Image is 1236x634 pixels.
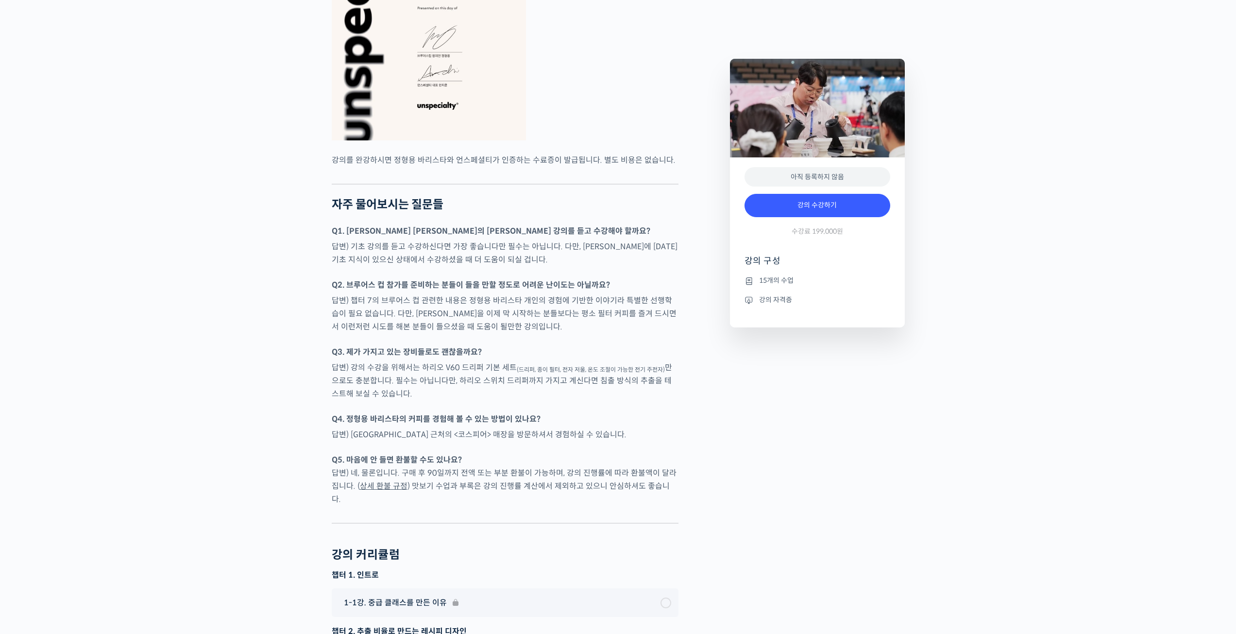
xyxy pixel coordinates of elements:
[332,548,400,562] h2: 강의 커리큘럼
[332,570,678,581] h3: 챕터 1. 인트로
[3,308,64,332] a: 홈
[31,323,36,330] span: 홈
[332,455,462,465] strong: Q5. 마음에 안 들면 환불할 수도 있나요?
[332,347,482,357] strong: Q3. 제가 가지고 있는 장비들로도 괜찮을까요?
[360,481,407,491] a: 상세 환불 규정
[332,414,541,424] strong: Q4. 정형용 바리스타의 커피를 경험해 볼 수 있는 방법이 있나요?
[332,428,678,441] p: 답변) [GEOGRAPHIC_DATA] 근처의 <코스피어> 매장을 방문하셔서 경험하실 수 있습니다.
[64,308,125,332] a: 대화
[150,323,162,330] span: 설정
[792,227,843,236] span: 수강료 199,000원
[89,323,101,331] span: 대화
[332,361,678,400] p: 답변) 강의 수강을 위해서는 하리오 V60 드리퍼 기본 세트 만으로도 충분합니다. 필수는 아닙니다만, 하리오 스위치 드리퍼까지 가지고 계신다면 침출 방식의 추출을 테스트해 보...
[517,366,665,373] sub: (드리퍼, 종이 필터, 전자 저울, 온도 조절이 가능한 전기 주전자)
[332,280,610,290] strong: Q2. 브루어스 컵 참가를 준비하는 분들이 들을 만할 정도로 어려운 난이도는 아닐까요?
[332,197,443,212] strong: 자주 물어보시는 질문들
[745,275,890,287] li: 15개의 수업
[332,240,678,266] p: 답변) 기초 강의를 듣고 수강하신다면 가장 좋습니다만 필수는 아닙니다. 다만, [PERSON_NAME]에 [DATE] 기초 지식이 있으신 상태에서 수강하셨을 때 더 도움이 되...
[332,294,678,333] p: 답변) 챕터 7의 브루어스 컵 관련한 내용은 정형용 바리스타 개인의 경험에 기반한 이야기라 특별한 선행학습이 필요 없습니다. 다만, [PERSON_NAME]을 이제 막 시작하...
[745,194,890,217] a: 강의 수강하기
[125,308,186,332] a: 설정
[745,294,890,306] li: 강의 자격증
[745,167,890,187] div: 아직 등록하지 않음
[745,255,890,274] h4: 강의 구성
[332,226,650,236] strong: Q1. [PERSON_NAME] [PERSON_NAME]의 [PERSON_NAME] 강의를 듣고 수강해야 할까요?
[332,453,678,506] p: 답변) 네, 물론입니다. 구매 후 90일까지 전액 또는 부분 환불이 가능하며, 강의 진행률에 따라 환불액이 달라집니다. ( ) 맛보기 수업과 부록은 강의 진행률 계산에서 제외...
[332,154,678,167] p: 강의를 완강하시면 정형용 바리스타와 언스페셜티가 인증하는 수료증이 발급됩니다. 별도 비용은 없습니다.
